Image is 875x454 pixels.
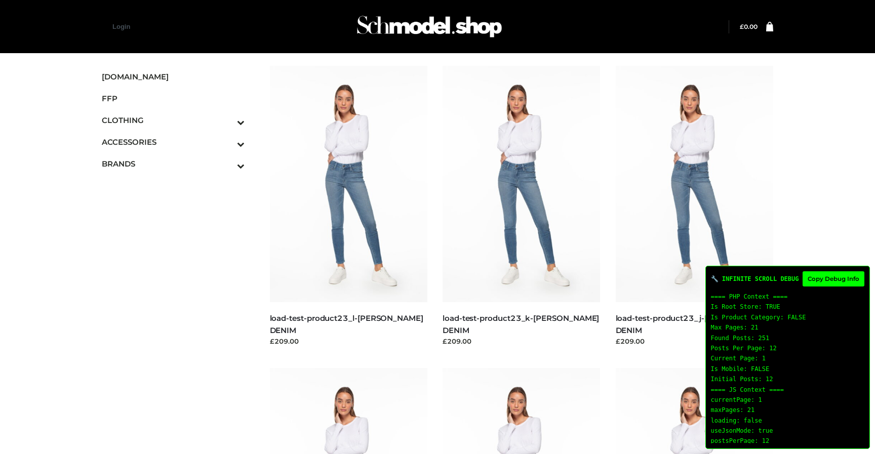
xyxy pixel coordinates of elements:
span: [DOMAIN_NAME] [102,71,245,82]
div: Is Product Category: FALSE [711,312,864,322]
div: Is Mobile: FALSE [711,364,864,374]
button: Toggle Submenu [209,131,245,153]
div: ==== PHP Context ==== [711,292,864,302]
div: Found Posts: 251 [711,333,864,343]
button: Toggle Submenu [209,109,245,131]
div: ==== JS Context ==== [711,385,864,395]
div: Current Page: 1 [711,353,864,363]
a: FFP [102,88,245,109]
div: £209.00 [616,336,774,346]
button: Toggle Submenu [209,153,245,175]
span: £ [740,23,744,30]
div: Posts Per Page: 12 [711,343,864,353]
span: BRANDS [102,158,245,170]
button: Copy Debug Info [803,271,864,286]
img: Schmodel Admin 964 [353,7,505,47]
div: £209.00 [443,336,601,346]
div: Is Root Store: TRUE [711,302,864,312]
span: ACCESSORIES [102,136,245,148]
a: Login [112,23,130,30]
bdi: 0.00 [740,23,758,30]
a: BRANDSToggle Submenu [102,153,245,175]
a: CLOTHINGToggle Submenu [102,109,245,131]
a: load-test-product23_j-[PERSON_NAME] DENIM [616,313,770,335]
div: Max Pages: 21 [711,322,864,333]
strong: 🔧 INFINITE SCROLL DEBUG [711,274,799,284]
span: FFP [102,93,245,104]
a: load-test-product23_l-[PERSON_NAME] DENIM [270,313,423,335]
a: [DOMAIN_NAME] [102,66,245,88]
a: load-test-product23_k-[PERSON_NAME] DENIM [443,313,599,335]
a: ACCESSORIESToggle Submenu [102,131,245,153]
span: CLOTHING [102,114,245,126]
div: £209.00 [270,336,428,346]
div: Initial Posts: 12 [711,374,864,384]
a: £0.00 [740,23,758,30]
